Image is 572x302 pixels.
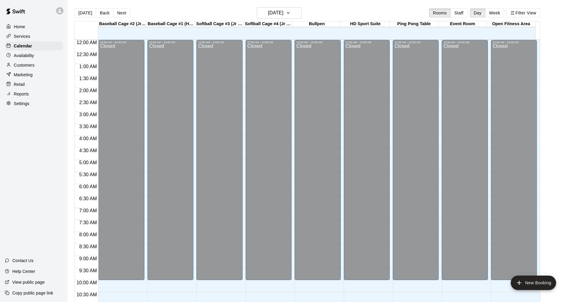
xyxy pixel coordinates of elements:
span: 3:00 AM [78,112,98,117]
p: Copy public page link [12,290,53,296]
span: 5:00 AM [78,160,98,165]
p: Availability [14,53,34,59]
a: Marketing [5,70,63,79]
p: Help Center [12,268,35,274]
div: 12:00 AM – 10:00 AM: Closed [246,40,292,280]
p: Settings [14,101,29,107]
a: Availability [5,51,63,60]
div: 12:00 AM – 10:00 AM [247,41,290,44]
a: Home [5,22,63,31]
button: [DATE] [74,8,96,17]
span: 9:00 AM [78,256,98,261]
button: Rooms [429,8,451,17]
div: 12:00 AM – 10:00 AM [100,41,142,44]
span: 4:30 AM [78,148,98,153]
div: 12:00 AM – 10:00 AM [395,41,437,44]
div: 12:00 AM – 10:00 AM: Closed [147,40,193,280]
button: Next [113,8,130,17]
span: 6:30 AM [78,196,98,201]
div: Closed [149,44,192,282]
div: 12:00 AM – 10:00 AM [149,41,192,44]
h6: [DATE] [268,9,283,17]
div: Closed [346,44,388,282]
span: 8:30 AM [78,244,98,249]
span: 1:00 AM [78,64,98,69]
button: Staff [450,8,468,17]
span: 5:30 AM [78,172,98,177]
a: Settings [5,99,63,108]
div: Closed [100,44,142,282]
p: Calendar [14,43,32,49]
div: Softball Cage #3 (Jr Hack Attack) [195,21,244,27]
p: Retail [14,81,25,87]
p: Marketing [14,72,33,78]
div: 12:00 AM – 10:00 AM: Closed [442,40,488,280]
div: 12:00 AM – 10:00 AM: Closed [491,40,537,280]
div: 12:00 AM – 10:00 AM: Closed [196,40,242,280]
div: Closed [247,44,290,282]
div: 12:00 AM – 10:00 AM: Closed [344,40,390,280]
div: 12:00 AM – 10:00 AM: Closed [98,40,144,280]
span: 9:30 AM [78,268,98,273]
p: Contact Us [12,258,34,264]
p: View public page [12,279,45,285]
div: 12:00 AM – 10:00 AM [443,41,486,44]
div: 12:00 AM – 10:00 AM [346,41,388,44]
button: add [511,276,556,290]
div: 12:00 AM – 10:00 AM: Closed [295,40,340,280]
span: 10:00 AM [75,280,98,285]
p: Customers [14,62,35,68]
a: Customers [5,61,63,70]
div: 12:00 AM – 10:00 AM [296,41,339,44]
span: 7:00 AM [78,208,98,213]
button: Filter View [507,8,540,17]
button: [DATE] [257,7,302,19]
div: HD Sport Suite [341,21,390,27]
a: Retail [5,80,63,89]
span: 7:30 AM [78,220,98,225]
div: 12:00 AM – 10:00 AM [493,41,535,44]
span: 4:00 AM [78,136,98,141]
span: 6:00 AM [78,184,98,189]
p: Services [14,33,30,39]
p: Home [14,24,25,30]
button: Day [470,8,486,17]
div: 12:00 AM – 10:00 AM [198,41,241,44]
span: 2:30 AM [78,100,98,105]
div: Closed [443,44,486,282]
div: Open Fitness Area [487,21,535,27]
span: 10:30 AM [75,292,98,297]
span: 8:00 AM [78,232,98,237]
div: Closed [395,44,437,282]
div: Bullpen [292,21,341,27]
div: Closed [493,44,535,282]
div: 12:00 AM – 10:00 AM: Closed [393,40,439,280]
div: Closed [198,44,241,282]
div: Event Room [438,21,487,27]
span: 3:30 AM [78,124,98,129]
div: Softball Cage #4 (Jr Hack Attack) [244,21,292,27]
span: 12:00 AM [75,40,98,45]
button: Week [485,8,504,17]
p: Reports [14,91,29,97]
button: Back [96,8,113,17]
div: Closed [296,44,339,282]
span: 2:00 AM [78,88,98,93]
span: 1:30 AM [78,76,98,81]
div: Ping Pong Table [390,21,438,27]
a: Reports [5,89,63,98]
a: Services [5,32,63,41]
span: 12:30 AM [75,52,98,57]
a: Calendar [5,41,63,50]
div: Baseball Cage #1 (Hack Attack) [147,21,195,27]
div: Baseball Cage #2 (Jr Hack Attack) [98,21,147,27]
